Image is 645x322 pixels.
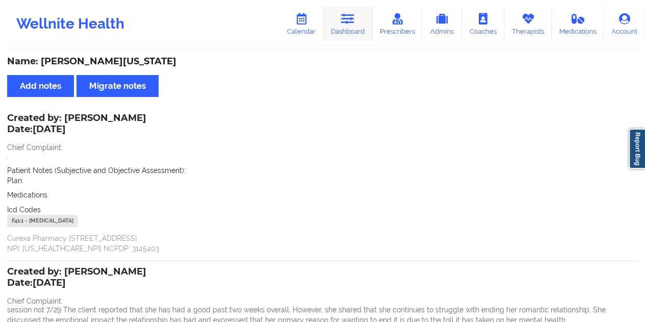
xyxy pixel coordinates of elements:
p: Date: [DATE] [7,123,146,136]
a: Dashboard [323,7,372,41]
span: Plan: [7,177,23,185]
p: . [7,151,638,161]
div: Created by: [PERSON_NAME] [7,113,146,136]
a: Admins [422,7,462,41]
a: Therapists [504,7,552,41]
p: Curexa Pharmacy [STREET_ADDRESS] NPI: [US_HEALTHCARE_NPI] NCPDP: 3145403 [7,233,638,254]
div: F41.1 - [MEDICAL_DATA] [7,215,78,227]
span: Icd Codes [7,206,41,214]
div: Name: [PERSON_NAME][US_STATE] [7,56,638,67]
span: Patient Notes (Subjective and Objective Assessment): [7,166,186,175]
span: Chief Complaint: [7,297,63,305]
p: Date: [DATE] [7,277,146,290]
span: Chief Complaint: [7,143,63,152]
span: Medications [7,191,47,199]
div: Created by: [PERSON_NAME] [7,266,146,290]
a: Coaches [462,7,504,41]
a: Medications [552,7,604,41]
button: Add notes [7,75,74,97]
a: Report Bug [629,129,645,169]
a: Prescribers [372,7,423,41]
a: Calendar [279,7,323,41]
a: Account [604,7,645,41]
button: Migrate notes [76,75,159,97]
